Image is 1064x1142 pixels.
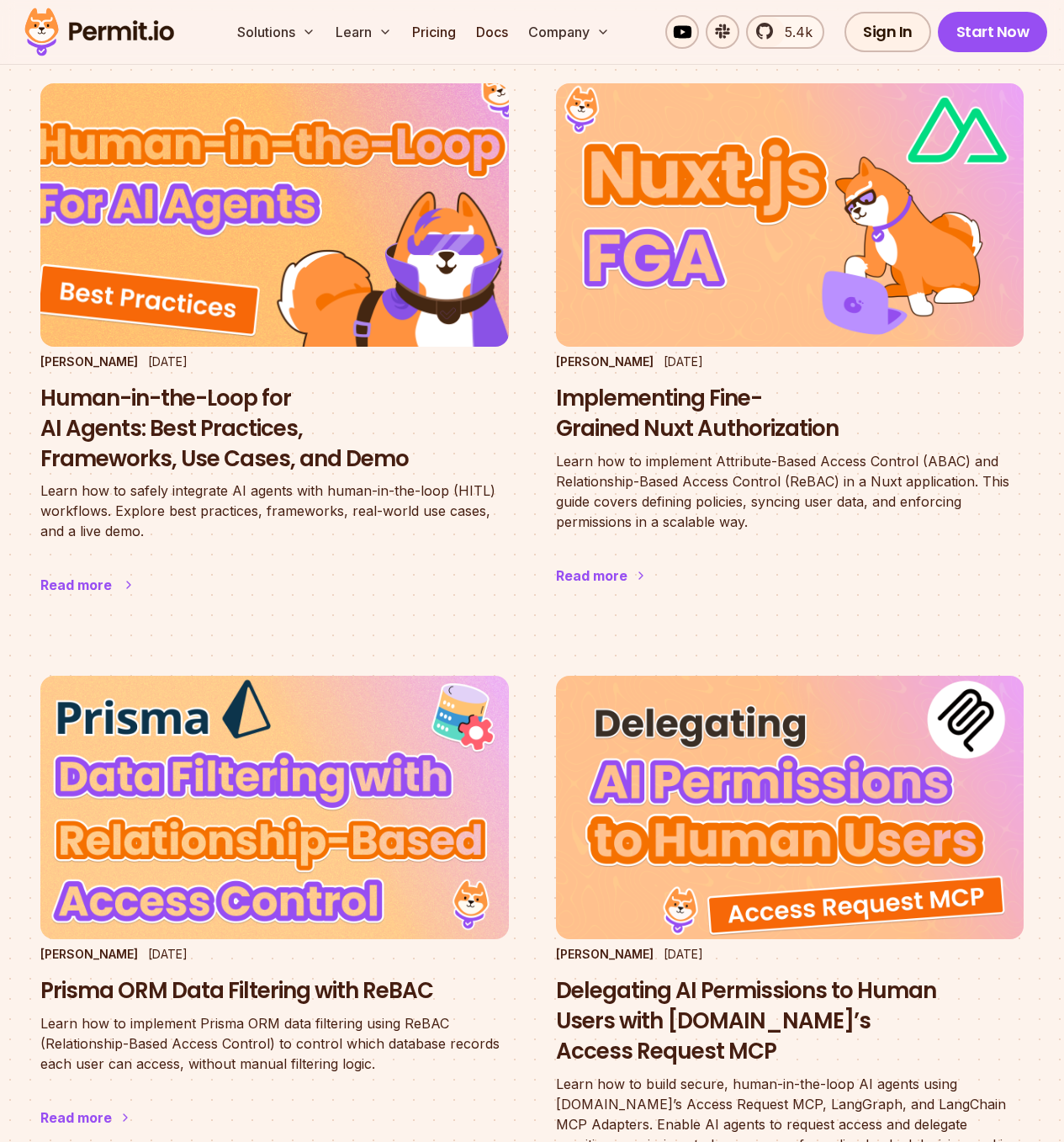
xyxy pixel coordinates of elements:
a: Human-in-the-Loop for AI Agents: Best Practices, Frameworks, Use Cases, and Demo[PERSON_NAME][DAT... [40,83,509,629]
div: Read more [40,1107,112,1128]
img: Human-in-the-Loop for AI Agents: Best Practices, Frameworks, Use Cases, and Demo [17,70,532,359]
time: [DATE] [664,947,703,961]
h3: Prisma ORM Data Filtering with ReBAC [40,976,509,1007]
img: Implementing Fine-Grained Nuxt Authorization [556,83,1024,347]
a: 5.4k [746,15,824,49]
button: Learn [329,15,399,49]
p: [PERSON_NAME] [40,946,138,963]
h3: Delegating AI Permissions to Human Users with [DOMAIN_NAME]’s Access Request MCP [556,976,1024,1066]
img: Prisma ORM Data Filtering with ReBAC [40,676,509,939]
time: [DATE] [148,947,188,961]
div: Read more [40,575,112,595]
a: Docs [469,15,515,49]
time: [DATE] [664,354,703,369]
p: Learn how to safely integrate AI agents with human-in-the-loop (HITL) workflows. Explore best pra... [40,481,509,541]
a: Sign In [844,12,931,52]
button: Company [521,15,617,49]
p: [PERSON_NAME] [556,353,654,370]
time: [DATE] [148,354,188,369]
button: Solutions [230,15,322,49]
h3: Human-in-the-Loop for AI Agents: Best Practices, Frameworks, Use Cases, and Demo [40,384,509,474]
p: Learn how to implement Attribute-Based Access Control (ABAC) and Relationship-Based Access Contro... [556,451,1024,532]
p: Learn how to implement Prisma ORM data filtering using ReBAC (Relationship-Based Access Control) ... [40,1013,509,1074]
img: Delegating AI Permissions to Human Users with Permit.io’s Access Request MCP [556,676,1024,939]
span: 5.4k [775,22,813,42]
p: [PERSON_NAME] [40,353,138,370]
img: Permit logo [17,3,182,61]
h3: Implementing Fine-Grained Nuxt Authorization [556,384,1024,444]
a: Implementing Fine-Grained Nuxt Authorization[PERSON_NAME][DATE]Implementing Fine-Grained Nuxt Aut... [556,83,1024,619]
div: Read more [556,566,627,586]
a: Start Now [938,12,1048,52]
p: [PERSON_NAME] [556,946,654,963]
a: Pricing [405,15,463,49]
